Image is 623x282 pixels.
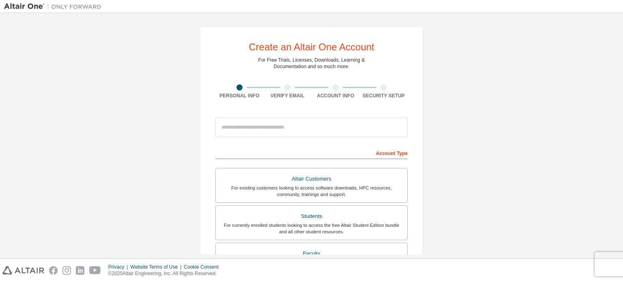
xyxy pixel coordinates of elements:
div: Cookie Consent [184,264,223,270]
div: Faculty [221,248,402,259]
div: Account Type [215,146,408,159]
div: For existing customers looking to access software downloads, HPC resources, community, trainings ... [221,185,402,198]
div: Altair Customers [221,173,402,185]
div: For Free Trials, Licenses, Downloads, Learning & Documentation and so much more. [258,57,365,70]
img: altair_logo.svg [2,266,44,275]
div: Verify Email [264,93,312,99]
img: youtube.svg [89,266,101,275]
div: Students [221,211,402,222]
div: Privacy [108,264,130,270]
img: Altair One [4,2,105,11]
img: linkedin.svg [76,266,84,275]
div: Website Terms of Use [130,264,184,270]
p: © 2025 Altair Engineering, Inc. All Rights Reserved. [108,270,223,277]
div: For currently enrolled students looking to access the free Altair Student Edition bundle and all ... [221,222,402,235]
div: Security Setup [360,93,408,99]
div: Personal Info [215,93,264,99]
div: Account Info [311,93,360,99]
img: facebook.svg [49,266,58,275]
img: instagram.svg [62,266,71,275]
div: Create an Altair One Account [249,42,374,52]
